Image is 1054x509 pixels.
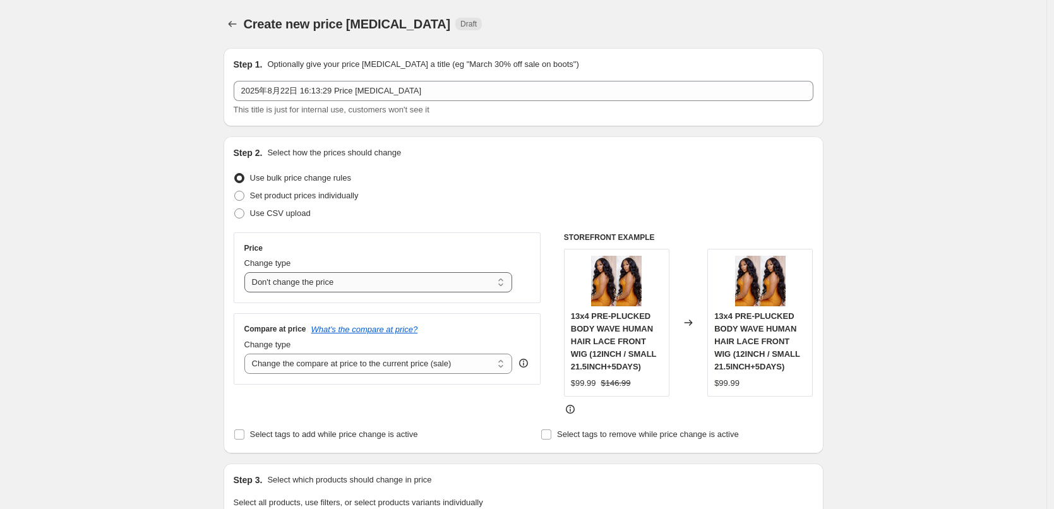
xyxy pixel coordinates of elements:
[557,429,739,439] span: Select tags to remove while price change is active
[234,474,263,486] h2: Step 3.
[564,232,813,243] h6: STOREFRONT EXAMPLE
[571,311,657,371] span: 13x4 PRE-PLUCKED BODY WAVE HUMAN HAIR LACE FRONT WIG (12INCH / SMALL 21.5INCH+5DAYS)
[250,208,311,218] span: Use CSV upload
[460,19,477,29] span: Draft
[714,377,740,390] div: $99.99
[601,377,631,390] strike: $146.99
[311,325,418,334] button: What's the compare at price?
[250,191,359,200] span: Set product prices individually
[244,340,291,349] span: Change type
[234,147,263,159] h2: Step 2.
[244,324,306,334] h3: Compare at price
[244,258,291,268] span: Change type
[244,243,263,253] h3: Price
[234,58,263,71] h2: Step 1.
[267,58,578,71] p: Optionally give your price [MEDICAL_DATA] a title (eg "March 30% off sale on boots")
[234,105,429,114] span: This title is just for internal use, customers won't see it
[244,17,451,31] span: Create new price [MEDICAL_DATA]
[517,357,530,369] div: help
[224,15,241,33] button: Price change jobs
[250,173,351,183] span: Use bulk price change rules
[267,147,401,159] p: Select how the prices should change
[250,429,418,439] span: Select tags to add while price change is active
[267,474,431,486] p: Select which products should change in price
[714,311,800,371] span: 13x4 PRE-PLUCKED BODY WAVE HUMAN HAIR LACE FRONT WIG (12INCH / SMALL 21.5INCH+5DAYS)
[735,256,786,306] img: 13x4-pre-plucked-body-wave-human-hair-lace-front-wig-280_80x.jpg
[234,498,483,507] span: Select all products, use filters, or select products variants individually
[591,256,642,306] img: 13x4-pre-plucked-body-wave-human-hair-lace-front-wig-280_80x.jpg
[234,81,813,101] input: 30% off holiday sale
[571,377,596,390] div: $99.99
